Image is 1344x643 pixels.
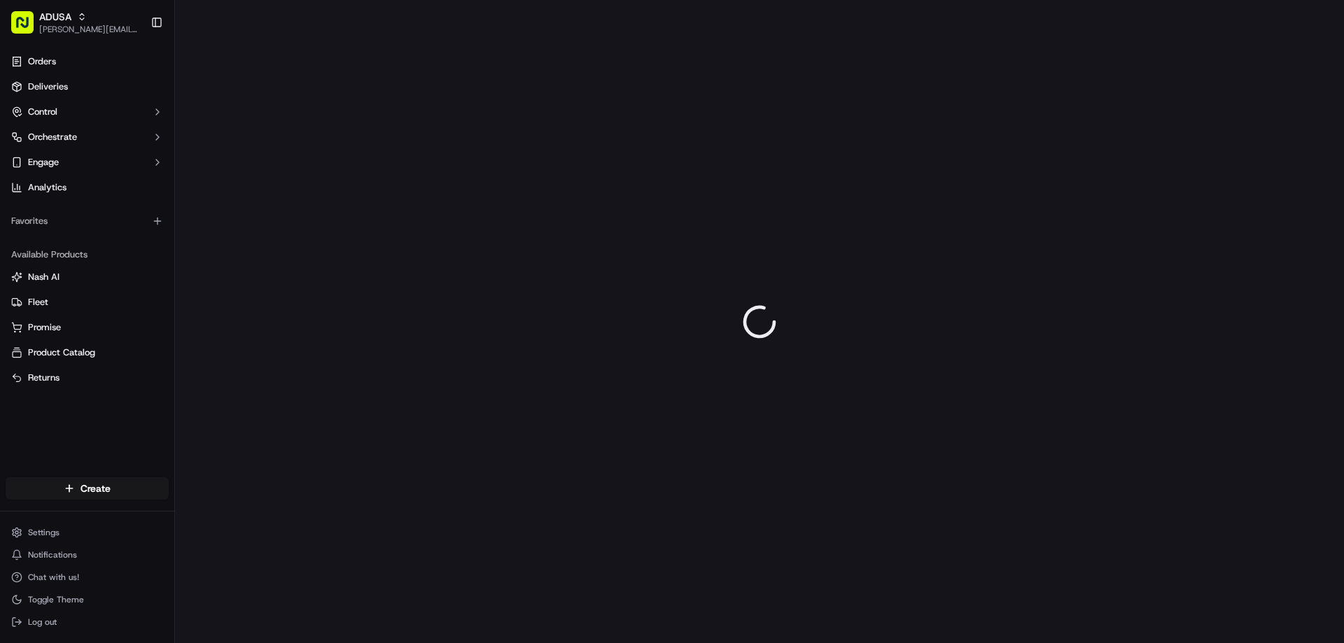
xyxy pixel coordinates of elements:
div: Favorites [6,210,169,232]
button: Log out [6,612,169,632]
button: ADUSA [39,10,71,24]
span: Control [28,106,57,118]
span: Nash AI [28,271,59,283]
span: Settings [28,527,59,538]
a: Nash AI [11,271,163,283]
button: Orchestrate [6,126,169,148]
button: Notifications [6,545,169,565]
span: Deliveries [28,80,68,93]
span: Orders [28,55,56,68]
a: Orders [6,50,169,73]
button: Fleet [6,291,169,313]
span: Create [80,481,111,495]
button: Settings [6,523,169,542]
button: Chat with us! [6,567,169,587]
button: Promise [6,316,169,339]
a: Fleet [11,296,163,309]
span: Log out [28,616,57,628]
a: Returns [11,372,163,384]
span: Engage [28,156,59,169]
span: Orchestrate [28,131,77,143]
span: Promise [28,321,61,334]
span: Chat with us! [28,572,79,583]
div: Available Products [6,243,169,266]
button: Control [6,101,169,123]
button: ADUSA[PERSON_NAME][EMAIL_ADDRESS][PERSON_NAME][DOMAIN_NAME] [6,6,145,39]
span: Toggle Theme [28,594,84,605]
a: Deliveries [6,76,169,98]
span: Product Catalog [28,346,95,359]
span: Analytics [28,181,66,194]
button: Create [6,477,169,500]
span: Fleet [28,296,48,309]
button: Product Catalog [6,341,169,364]
a: Promise [11,321,163,334]
button: Engage [6,151,169,174]
a: Product Catalog [11,346,163,359]
span: Notifications [28,549,77,560]
a: Analytics [6,176,169,199]
button: [PERSON_NAME][EMAIL_ADDRESS][PERSON_NAME][DOMAIN_NAME] [39,24,139,35]
button: Nash AI [6,266,169,288]
button: Toggle Theme [6,590,169,609]
button: Returns [6,367,169,389]
span: Returns [28,372,59,384]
